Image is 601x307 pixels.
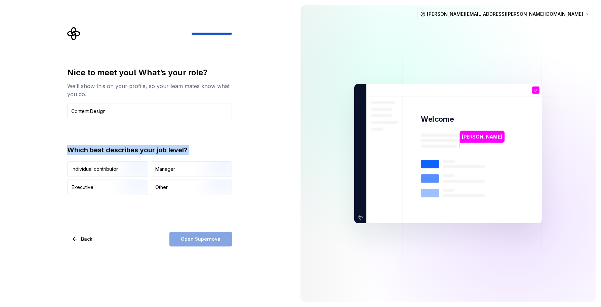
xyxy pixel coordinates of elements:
[417,8,593,20] button: [PERSON_NAME][EMAIL_ADDRESS][PERSON_NAME][DOMAIN_NAME]
[534,88,537,92] p: B
[81,236,92,242] span: Back
[72,166,118,172] div: Individual contributor
[72,184,93,191] div: Executive
[67,145,232,155] div: Which best describes your job level?
[67,27,81,40] svg: Supernova Logo
[67,104,232,118] input: Job title
[67,67,232,78] div: Nice to meet you! What’s your role?
[67,232,98,246] button: Back
[462,133,502,140] p: [PERSON_NAME]
[421,114,454,124] p: Welcome
[427,11,583,17] span: [PERSON_NAME][EMAIL_ADDRESS][PERSON_NAME][DOMAIN_NAME]
[155,184,168,191] div: Other
[155,166,175,172] div: Manager
[67,82,232,98] div: We’ll show this on your profile, so your team mates know what you do.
